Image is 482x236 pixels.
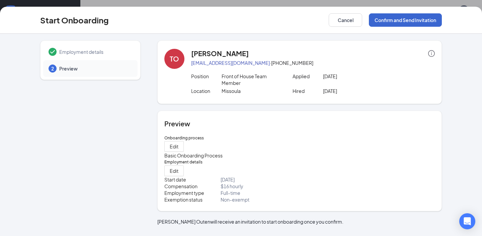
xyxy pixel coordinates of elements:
button: Edit [164,141,184,152]
span: Edit [170,143,178,150]
p: [PERSON_NAME] Outen will receive an invitation to start onboarding once you confirm. [157,218,442,225]
span: Employment details [59,48,131,55]
div: TO [170,54,179,64]
p: Exemption status [164,196,221,203]
p: [DATE] [323,88,384,94]
p: Start date [164,176,221,183]
p: Missoula [222,88,283,94]
span: Basic Onboarding Process [164,152,223,158]
a: [EMAIL_ADDRESS][DOMAIN_NAME] [191,60,270,66]
span: 2 [51,65,54,72]
span: Preview [59,65,131,72]
p: · [PHONE_NUMBER] [191,60,435,66]
h4: [PERSON_NAME] [191,49,249,58]
span: Edit [170,167,178,174]
p: Full-time [221,190,300,196]
button: Cancel [329,13,362,27]
h4: Preview [164,119,435,128]
p: $ 16 hourly [221,183,300,190]
p: Position [191,73,222,80]
p: Location [191,88,222,94]
button: Confirm and Send Invitation [369,13,442,27]
p: Non-exempt [221,196,300,203]
h3: Start Onboarding [40,14,109,26]
h5: Onboarding process [164,135,435,141]
p: Employment type [164,190,221,196]
button: Edit [164,165,184,176]
p: Compensation [164,183,221,190]
p: Hired [293,88,323,94]
p: [DATE] [323,73,384,80]
svg: Checkmark [49,48,57,56]
div: Open Intercom Messenger [459,213,475,229]
span: info-circle [428,50,435,57]
p: [DATE] [221,176,300,183]
p: Front of House Team Member [222,73,283,86]
h5: Employment details [164,159,435,165]
p: Applied [293,73,323,80]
